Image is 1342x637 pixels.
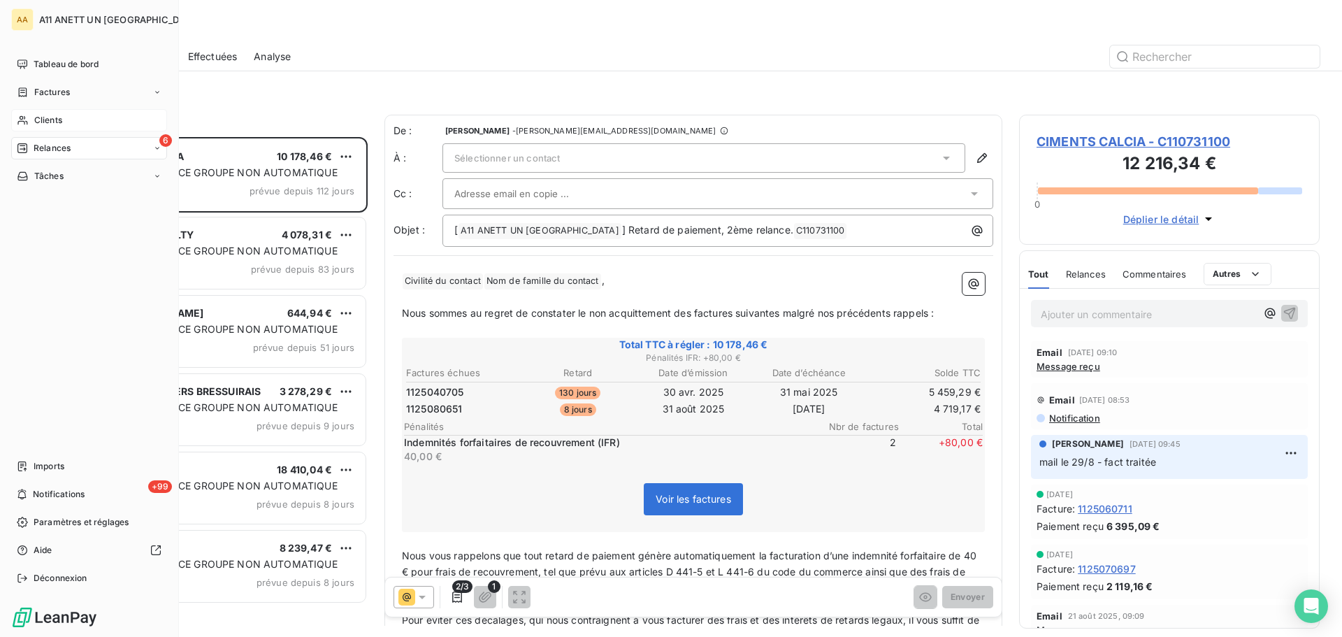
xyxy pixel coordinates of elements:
[405,366,519,380] th: Factures échues
[454,224,458,236] span: [
[1068,348,1118,357] span: [DATE] 09:10
[404,352,983,364] span: Pénalités IFR : + 80,00 €
[656,493,731,505] span: Voir les factures
[1046,490,1073,499] span: [DATE]
[636,401,750,417] td: 31 août 2025
[1039,456,1156,468] span: mail le 29/8 - fact traitée
[555,387,600,399] span: 130 jours
[33,488,85,501] span: Notifications
[34,58,99,71] span: Tableau de bord
[11,8,34,31] div: AA
[282,229,333,241] span: 4 078,31 €
[100,558,338,570] span: PLAN DE RELANCE GROUPE NON AUTOMATIQUE
[752,401,866,417] td: [DATE]
[1123,212,1199,227] span: Déplier le détail
[67,137,368,637] div: grid
[11,606,98,629] img: Logo LeanPay
[1079,396,1130,404] span: [DATE] 08:53
[257,577,354,588] span: prévue depuis 8 jours
[867,401,981,417] td: 4 719,17 €
[404,421,815,432] span: Pénalités
[454,183,605,204] input: Adresse email en copie ...
[815,421,899,432] span: Nbr de factures
[277,150,332,162] span: 10 178,46 €
[1110,45,1320,68] input: Rechercher
[253,342,354,353] span: prévue depuis 51 jours
[1037,151,1302,179] h3: 12 216,34 €
[34,114,62,127] span: Clients
[1130,440,1181,448] span: [DATE] 09:45
[1037,610,1062,622] span: Email
[752,366,866,380] th: Date d’échéance
[1049,394,1075,406] span: Email
[1294,589,1328,623] div: Open Intercom Messenger
[1037,624,1100,636] span: Message reçu
[1123,269,1187,280] span: Commentaires
[34,572,87,585] span: Déconnexion
[636,366,750,380] th: Date d’émission
[34,170,64,182] span: Tâches
[512,127,716,135] span: - [PERSON_NAME][EMAIL_ADDRESS][DOMAIN_NAME]
[159,134,172,147] span: 6
[1106,519,1160,534] span: 6 395,09 €
[404,338,983,352] span: Total TTC à régler : 10 178,46 €
[1034,199,1040,210] span: 0
[406,385,464,399] span: 1125040705
[1046,550,1073,559] span: [DATE]
[257,499,354,510] span: prévue depuis 8 jours
[402,550,979,594] span: Nous vous rappelons que tout retard de paiement génère automatiquement la facturation d’une indem...
[1068,612,1145,620] span: 21 août 2025, 09:09
[752,385,866,400] td: 31 mai 2025
[403,273,483,289] span: Civilité du contact
[1078,561,1136,576] span: 1125070697
[402,307,934,319] span: Nous sommes au regret de constater le non acquittement des factures suivantes malgré nos précéden...
[812,436,896,464] span: 2
[459,223,621,239] span: A11 ANETT UN [GEOGRAPHIC_DATA]
[1028,269,1049,280] span: Tout
[1037,361,1100,372] span: Message reçu
[34,86,70,99] span: Factures
[34,142,71,155] span: Relances
[394,224,425,236] span: Objet :
[636,385,750,400] td: 30 avr. 2025
[34,516,129,529] span: Paramètres et réglages
[34,544,52,557] span: Aide
[1037,519,1104,534] span: Paiement reçu
[794,223,847,239] span: C110731100
[867,366,981,380] th: Solde TTC
[1037,347,1062,358] span: Email
[1066,269,1106,280] span: Relances
[250,185,354,196] span: prévue depuis 112 jours
[1052,438,1124,450] span: [PERSON_NAME]
[406,402,463,416] span: 1125080651
[1119,211,1220,227] button: Déplier le détail
[602,274,605,286] span: ,
[148,480,172,493] span: +99
[39,14,200,25] span: A11 ANETT UN [GEOGRAPHIC_DATA]
[100,323,338,335] span: PLAN DE RELANCE GROUPE NON AUTOMATIQUE
[251,264,354,275] span: prévue depuis 83 jours
[99,385,261,397] span: ESAT LES ATELIERS BRESSUIRAIS
[1037,132,1302,151] span: CIMENTS CALCIA - C110731100
[280,542,333,554] span: 8 239,47 €
[100,401,338,413] span: PLAN DE RELANCE GROUPE NON AUTOMATIQUE
[1037,579,1104,594] span: Paiement reçu
[254,50,291,64] span: Analyse
[622,224,793,236] span: ] Retard de paiement, 2ème relance.
[11,539,167,561] a: Aide
[404,450,809,464] p: 40,00 €
[521,366,635,380] th: Retard
[394,187,442,201] label: Cc :
[394,151,442,165] label: À :
[445,127,510,135] span: [PERSON_NAME]
[404,436,809,450] p: Indemnités forfaitaires de recouvrement (IFR)
[394,124,442,138] span: De :
[484,273,601,289] span: Nom de famille du contact
[899,421,983,432] span: Total
[100,245,338,257] span: PLAN DE RELANCE GROUPE NON AUTOMATIQUE
[34,460,64,473] span: Imports
[287,307,332,319] span: 644,94 €
[1106,579,1153,594] span: 2 119,16 €
[188,50,238,64] span: Effectuées
[1048,413,1100,424] span: Notification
